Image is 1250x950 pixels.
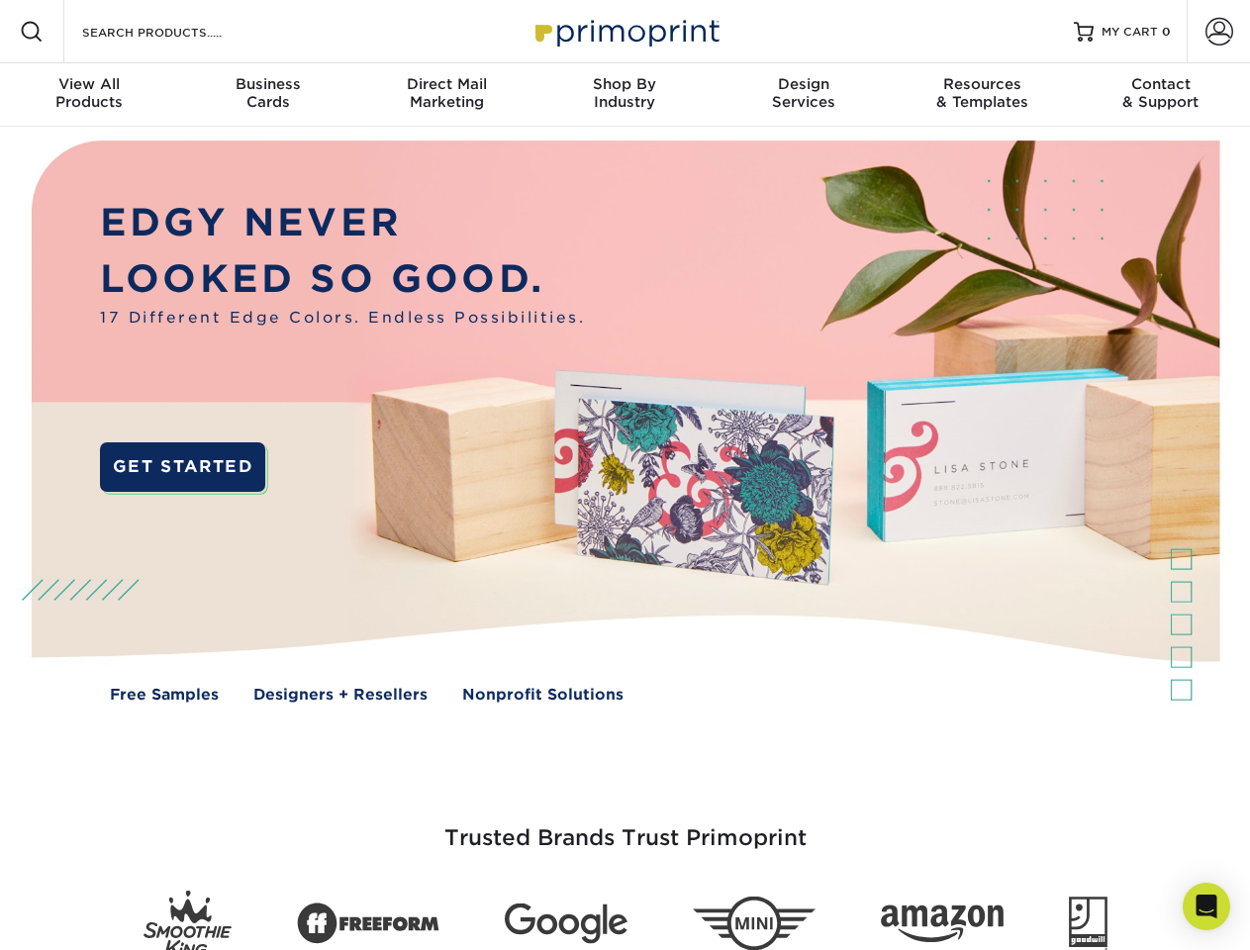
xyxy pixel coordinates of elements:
a: Contact& Support [1072,63,1250,127]
div: Marketing [357,75,535,111]
a: Resources& Templates [893,63,1071,127]
div: Open Intercom Messenger [1183,883,1230,930]
a: Nonprofit Solutions [462,684,624,707]
span: Resources [893,75,1071,93]
a: GET STARTED [100,442,265,492]
img: Primoprint [527,10,724,52]
a: Free Samples [110,684,219,707]
img: Goodwill [1069,897,1107,950]
span: MY CART [1102,24,1158,41]
a: BusinessCards [178,63,356,127]
img: Google [505,903,627,944]
div: Cards [178,75,356,111]
p: EDGY NEVER [100,195,585,251]
div: Industry [535,75,714,111]
span: 17 Different Edge Colors. Endless Possibilities. [100,307,585,330]
h3: Trusted Brands Trust Primoprint [47,778,1204,875]
div: Services [715,75,893,111]
span: Design [715,75,893,93]
span: Contact [1072,75,1250,93]
div: & Templates [893,75,1071,111]
a: Designers + Resellers [253,684,428,707]
span: 0 [1162,25,1171,39]
a: Shop ByIndustry [535,63,714,127]
a: Direct MailMarketing [357,63,535,127]
span: Direct Mail [357,75,535,93]
span: Business [178,75,356,93]
a: DesignServices [715,63,893,127]
input: SEARCH PRODUCTS..... [80,20,273,44]
div: & Support [1072,75,1250,111]
img: Amazon [881,905,1004,943]
p: LOOKED SO GOOD. [100,251,585,308]
span: Shop By [535,75,714,93]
